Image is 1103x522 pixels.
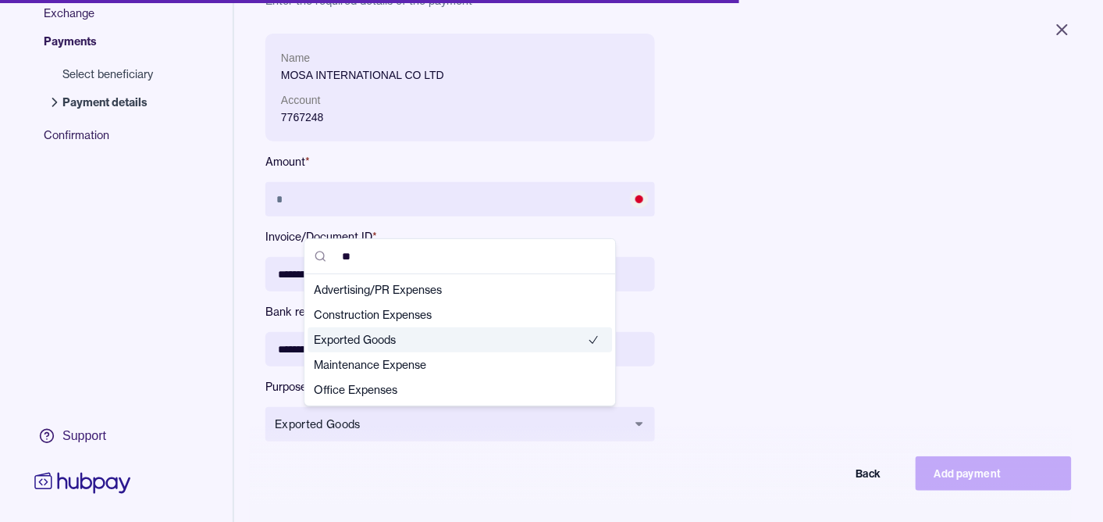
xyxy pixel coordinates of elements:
[31,420,134,452] a: Support
[314,282,587,298] span: Advertising/PR Expenses
[744,456,900,491] button: Back
[62,66,153,82] span: Select beneficiary
[314,382,587,398] span: Office Expenses
[44,34,169,62] span: Payments
[314,307,587,323] span: Construction Expenses
[265,229,655,245] label: Invoice/Document ID
[44,127,169,156] span: Confirmation
[1034,13,1091,47] button: Close
[62,95,153,110] span: Payment details
[281,109,639,126] p: 7767248
[265,379,655,395] label: Purpose of payment
[281,49,639,66] p: Name
[44,5,169,34] span: Exchange
[275,417,627,432] span: Exported Goods
[265,304,655,320] label: Bank reference
[314,332,587,348] span: Exported Goods
[62,427,106,445] div: Support
[281,66,639,84] p: MOSA INTERNATIONAL CO LTD
[314,357,587,373] span: Maintenance Expense
[265,154,655,170] label: Amount
[281,91,639,109] p: Account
